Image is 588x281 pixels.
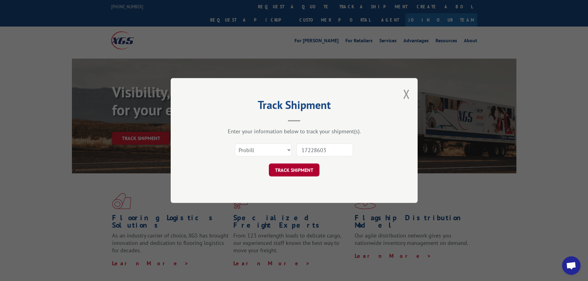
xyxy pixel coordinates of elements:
[269,163,319,176] button: TRACK SHIPMENT
[202,128,387,135] div: Enter your information below to track your shipment(s).
[202,101,387,112] h2: Track Shipment
[403,86,410,102] button: Close modal
[562,256,581,275] div: Open chat
[296,143,353,156] input: Number(s)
